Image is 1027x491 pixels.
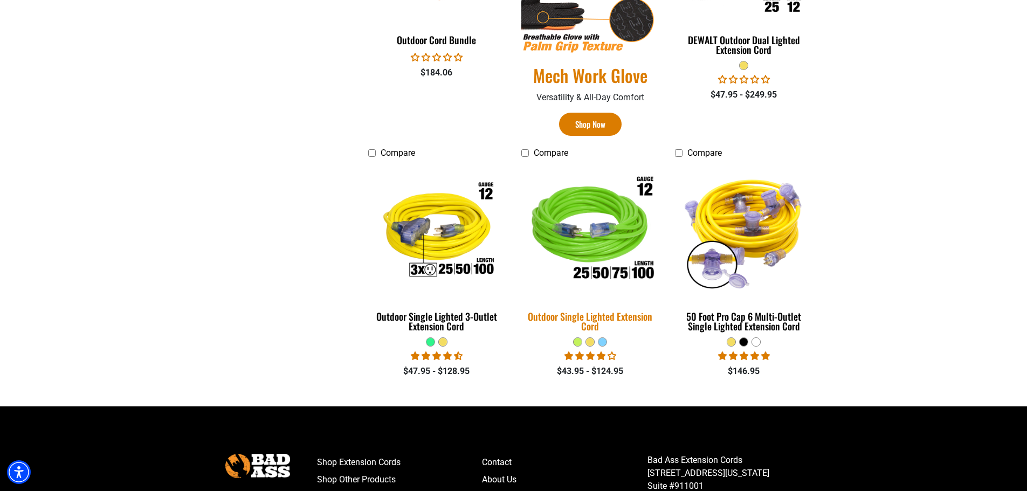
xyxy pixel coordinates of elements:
[675,164,812,337] a: yellow 50 Foot Pro Cap 6 Multi-Outlet Single Lighted Extension Cord
[521,64,659,87] a: Mech Work Glove
[718,74,770,85] span: 0.00 stars
[369,169,505,293] img: Outdoor Single Lighted 3-Outlet Extension Cord
[482,471,647,488] a: About Us
[368,164,506,337] a: Outdoor Single Lighted 3-Outlet Extension Cord Outdoor Single Lighted 3-Outlet Extension Cord
[521,365,659,378] div: $43.95 - $124.95
[317,471,483,488] a: Shop Other Products
[317,454,483,471] a: Shop Extension Cords
[515,162,666,300] img: Outdoor Single Lighted Extension Cord
[411,52,463,63] span: 0.00 stars
[368,365,506,378] div: $47.95 - $128.95
[368,35,506,45] div: Outdoor Cord Bundle
[675,88,812,101] div: $47.95 - $249.95
[687,148,722,158] span: Compare
[368,312,506,331] div: Outdoor Single Lighted 3-Outlet Extension Cord
[521,164,659,337] a: Outdoor Single Lighted Extension Cord Outdoor Single Lighted Extension Cord
[521,312,659,331] div: Outdoor Single Lighted Extension Cord
[411,351,463,361] span: 4.64 stars
[7,460,31,484] div: Accessibility Menu
[675,365,812,378] div: $146.95
[675,35,812,54] div: DEWALT Outdoor Dual Lighted Extension Cord
[675,312,812,331] div: 50 Foot Pro Cap 6 Multi-Outlet Single Lighted Extension Cord
[534,148,568,158] span: Compare
[225,454,290,478] img: Bad Ass Extension Cords
[564,351,616,361] span: 4.00 stars
[368,66,506,79] div: $184.06
[559,113,622,136] a: Shop Now
[381,148,415,158] span: Compare
[482,454,647,471] a: Contact
[521,91,659,104] p: Versatility & All-Day Comfort
[718,351,770,361] span: 4.80 stars
[676,169,812,293] img: yellow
